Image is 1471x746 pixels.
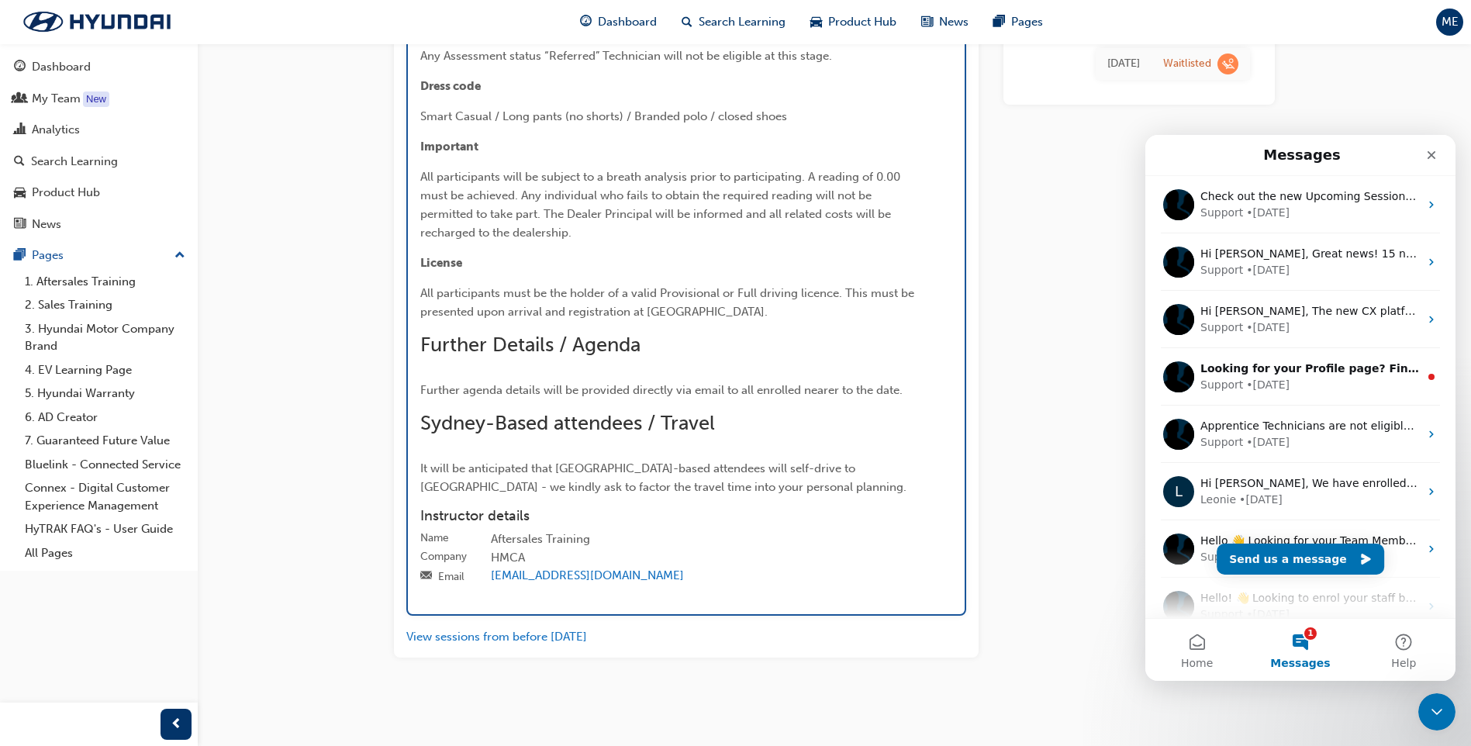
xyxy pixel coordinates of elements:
div: • [DATE] [101,299,144,316]
span: Hello! 👋 Looking to enrol your staff but don't know how? Check out our FAQ on enrolling your team... [55,457,1072,469]
img: Profile image for Support [18,112,49,143]
span: Search Learning [699,13,786,31]
img: Trak [8,5,186,38]
span: News [939,13,969,31]
a: car-iconProduct Hub [798,6,909,38]
span: Hello 👋 Looking for your Team Members? It's moved to the My Teams page in your left hand navigati... [55,399,658,412]
span: Any Assessment status “Referred” Technician will not be eligible at this stage. [420,49,832,63]
a: guage-iconDashboard [568,6,669,38]
a: Bluelink - Connected Service [19,453,192,477]
span: chart-icon [14,123,26,137]
span: email-icon [420,570,432,584]
img: Profile image for Support [18,399,49,430]
span: up-icon [174,246,185,266]
div: Pages [32,247,64,264]
button: Messages [103,484,206,546]
a: News [6,210,192,239]
a: HyTRAK FAQ's - User Guide [19,517,192,541]
a: [EMAIL_ADDRESS][DOMAIN_NAME] [491,568,684,582]
span: Further agenda details will be provided directly via email to all enrolled nearer to the date. [420,383,903,397]
img: Profile image for Support [18,226,49,257]
div: Mon Aug 25 2025 14:20:34 GMT+0800 (Australian Western Standard Time) [1107,55,1140,73]
img: Profile image for Support [18,284,49,315]
div: Support [55,242,98,258]
a: Dashboard [6,53,192,81]
div: Profile image for Leonie [18,341,49,372]
div: Aftersales Training [491,530,952,549]
button: DashboardMy TeamAnalyticsSearch LearningProduct HubNews [6,50,192,241]
a: 7. Guaranteed Future Value [19,429,192,453]
span: All participants will be subject to a breath analysis prior to participating. A reading of 0.00 m... [420,170,903,240]
span: Check out the new Upcoming Sessions feature! Interact with sessions on the calendar to view your ... [55,55,839,67]
a: Product Hub [6,178,192,207]
span: Dashboard [598,13,657,31]
a: news-iconNews [909,6,981,38]
span: pages-icon [993,12,1005,32]
a: All Pages [19,541,192,565]
button: Pages [6,241,192,270]
span: car-icon [810,12,822,32]
span: search-icon [14,155,25,169]
span: car-icon [14,186,26,200]
div: Leonie [55,357,91,373]
div: Search Learning [31,153,118,171]
div: Name [420,530,449,546]
span: prev-icon [171,715,182,734]
div: Dashboard [32,58,91,76]
span: Home [36,523,67,534]
span: It will be anticipated that [GEOGRAPHIC_DATA]-based attendees will self-drive to [GEOGRAPHIC_DATA... [420,461,906,494]
a: 2. Sales Training [19,293,192,317]
iframe: Intercom live chat [1418,693,1455,730]
div: • [DATE] [101,471,144,488]
div: Waitlisted [1163,57,1211,71]
span: Further Details / Agenda [420,333,641,357]
span: Smart Casual / Long pants (no shorts) / Branded polo / closed shoes [420,109,787,123]
button: Help [207,484,310,546]
a: 6. AD Creator [19,406,192,430]
div: Analytics [32,121,80,139]
div: Support [55,70,98,86]
span: Sydney-Based attendees / Travel [420,411,715,435]
div: Support [55,299,98,316]
div: Product Hub [32,184,100,202]
span: guage-icon [14,60,26,74]
div: • [DATE] [101,242,144,258]
span: Pages [1011,13,1043,31]
span: news-icon [921,12,933,32]
span: learningRecordVerb_WAITLIST-icon [1217,54,1238,74]
span: ME [1442,13,1459,31]
iframe: Intercom live chat [1145,135,1455,681]
div: • [DATE] [94,357,137,373]
a: 1. Aftersales Training [19,270,192,294]
div: Support [55,471,98,488]
div: Support [55,127,98,143]
div: Tooltip anchor [83,92,109,107]
span: people-icon [14,92,26,106]
div: • [DATE] [101,70,144,86]
h4: Instructor details [420,508,952,525]
div: Company [420,549,467,565]
a: search-iconSearch Learning [669,6,798,38]
img: Profile image for Support [18,169,49,200]
a: My Team [6,85,192,113]
div: HMCA [491,549,952,568]
a: pages-iconPages [981,6,1055,38]
button: View sessions from before [DATE] [406,628,587,646]
div: News [32,216,61,233]
span: Help [246,523,271,534]
span: Hi [PERSON_NAME], We have enrolled [PERSON_NAME] for Body Electrical Diagnosis on [DATE] & [DATE]... [55,342,1386,354]
span: All participants must be the holder of a valid Provisional or Full driving licence. This must be ... [420,286,917,319]
a: Analytics [6,116,192,144]
div: • [DATE] [101,127,144,143]
span: Dress code [420,79,481,93]
img: Profile image for Support [18,456,49,487]
div: Support [55,185,98,201]
span: Apprentice Technicians are not eligible to attend this training course. [55,285,430,297]
span: Looking for your Profile page? Find it under your profile menu in the top right corner ↑ [55,227,589,240]
span: License [420,256,462,270]
div: My Team [32,90,81,108]
button: Send us a message [71,409,239,440]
